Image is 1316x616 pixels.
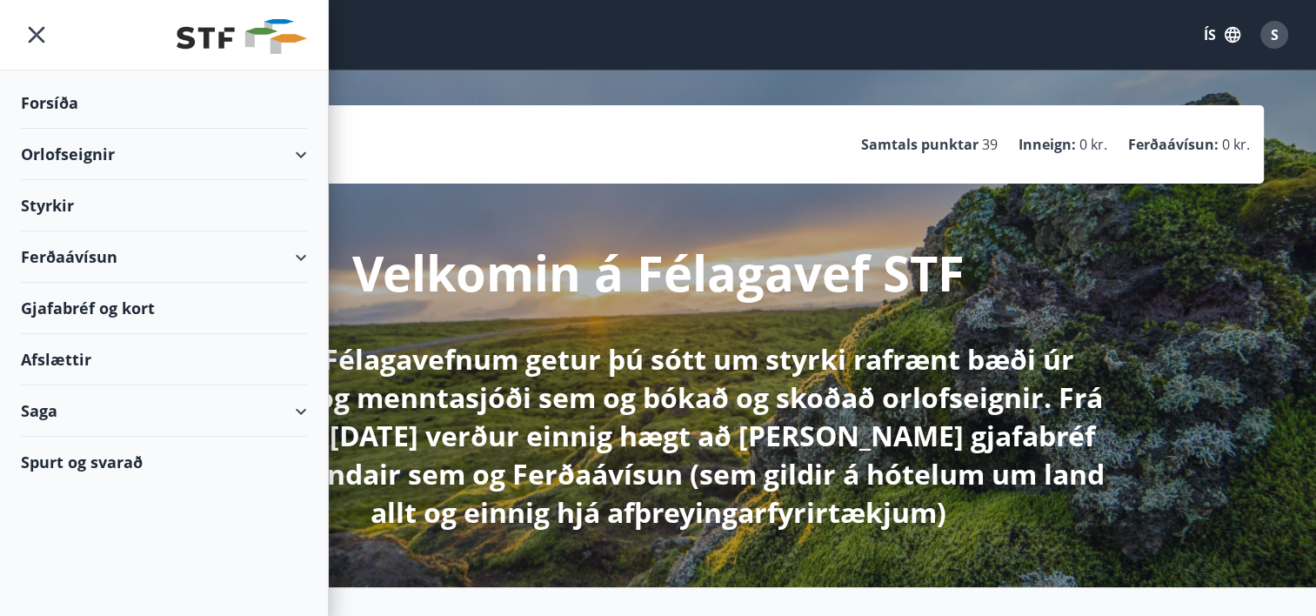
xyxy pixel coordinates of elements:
[1194,19,1250,50] button: ÍS
[1222,135,1250,154] span: 0 kr.
[352,239,965,305] p: Velkomin á Félagavef STF
[1128,135,1219,154] p: Ferðaávísun :
[21,77,307,129] div: Forsíða
[21,180,307,231] div: Styrkir
[1019,135,1076,154] p: Inneign :
[1079,135,1107,154] span: 0 kr.
[861,135,979,154] p: Samtals punktar
[21,437,307,487] div: Spurt og svarað
[21,19,52,50] button: menu
[1271,25,1279,44] span: S
[21,334,307,385] div: Afslættir
[21,283,307,334] div: Gjafabréf og kort
[1253,14,1295,56] button: S
[21,231,307,283] div: Ferðaávísun
[21,129,307,180] div: Orlofseignir
[199,340,1118,532] p: Hér á Félagavefnum getur þú sótt um styrki rafrænt bæði úr sjúkra- og menntasjóði sem og bókað og...
[21,385,307,437] div: Saga
[177,19,307,54] img: union_logo
[982,135,998,154] span: 39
